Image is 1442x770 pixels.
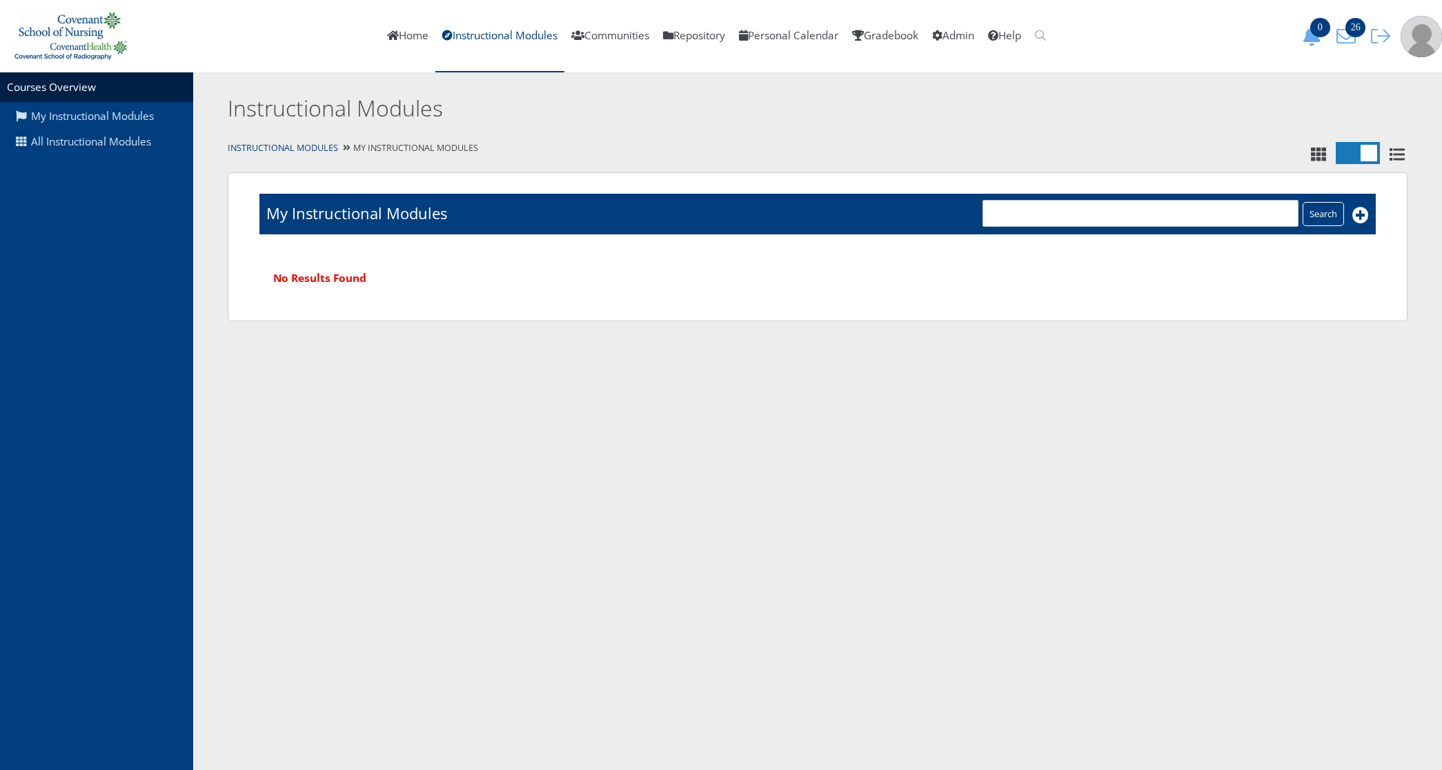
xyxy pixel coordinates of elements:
[228,93,1138,124] h2: Instructional Modules
[1345,18,1365,37] span: 26
[1308,147,1329,162] i: Tile
[259,256,1376,300] div: No Results Found
[228,142,338,154] a: Instructional Modules
[1297,28,1332,43] a: 0
[7,80,96,94] a: Courses Overview
[1352,207,1369,223] i: Add New
[1401,16,1442,57] img: user-profile-default-picture.png
[1387,147,1408,162] i: List
[1332,26,1366,46] button: 26
[266,203,447,224] h1: My Instructional Modules
[1310,18,1330,37] span: 0
[193,139,1442,159] div: My Instructional Modules
[1332,28,1366,43] a: 26
[1303,202,1344,226] input: Search
[1297,26,1332,46] button: 0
